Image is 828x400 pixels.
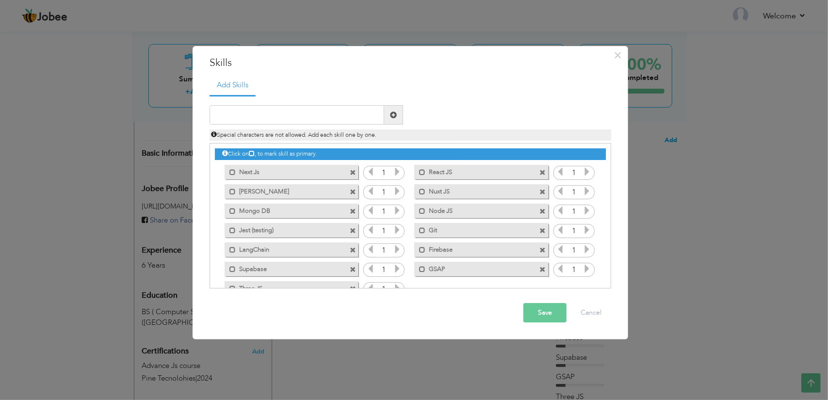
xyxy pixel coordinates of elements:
[210,75,256,96] a: Add Skills
[236,223,334,235] label: Jest (testing)
[236,281,334,293] label: Three JS
[236,204,334,216] label: Mongo DB
[571,303,611,322] button: Cancel
[425,184,523,196] label: Nuxt JS
[425,165,523,177] label: React JS
[236,184,334,196] label: Vue JS
[236,242,334,255] label: LangChain
[211,131,376,139] span: Special characters are not allowed. Add each skill one by one.
[610,48,626,63] button: Close
[425,242,523,255] label: Firebase
[614,47,622,64] span: ×
[236,165,334,177] label: Next Js
[425,204,523,216] label: Node JS
[215,148,606,160] div: Click on , to mark skill as primary.
[425,223,523,235] label: Git
[210,56,611,70] h3: Skills
[425,262,523,274] label: GSAP
[236,262,334,274] label: Supabase
[523,303,567,322] button: Save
